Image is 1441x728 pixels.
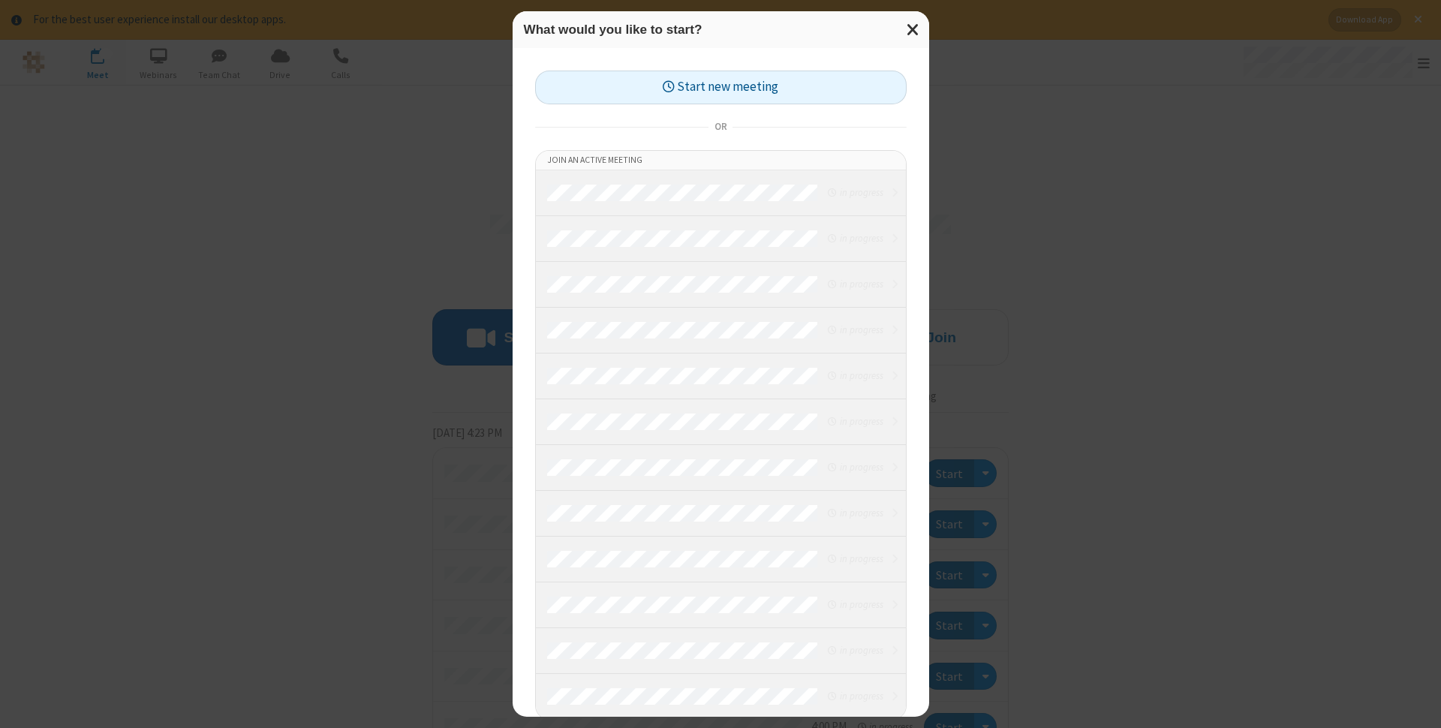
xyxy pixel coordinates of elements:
[828,460,883,474] em: in progress
[708,116,733,137] span: or
[828,323,883,337] em: in progress
[828,643,883,657] em: in progress
[828,369,883,383] em: in progress
[828,185,883,200] em: in progress
[828,689,883,703] em: in progress
[828,552,883,566] em: in progress
[828,506,883,520] em: in progress
[524,23,918,37] h3: What would you like to start?
[898,11,929,48] button: Close modal
[536,151,906,170] li: Join an active meeting
[828,597,883,612] em: in progress
[535,71,907,104] button: Start new meeting
[828,231,883,245] em: in progress
[828,277,883,291] em: in progress
[828,414,883,429] em: in progress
